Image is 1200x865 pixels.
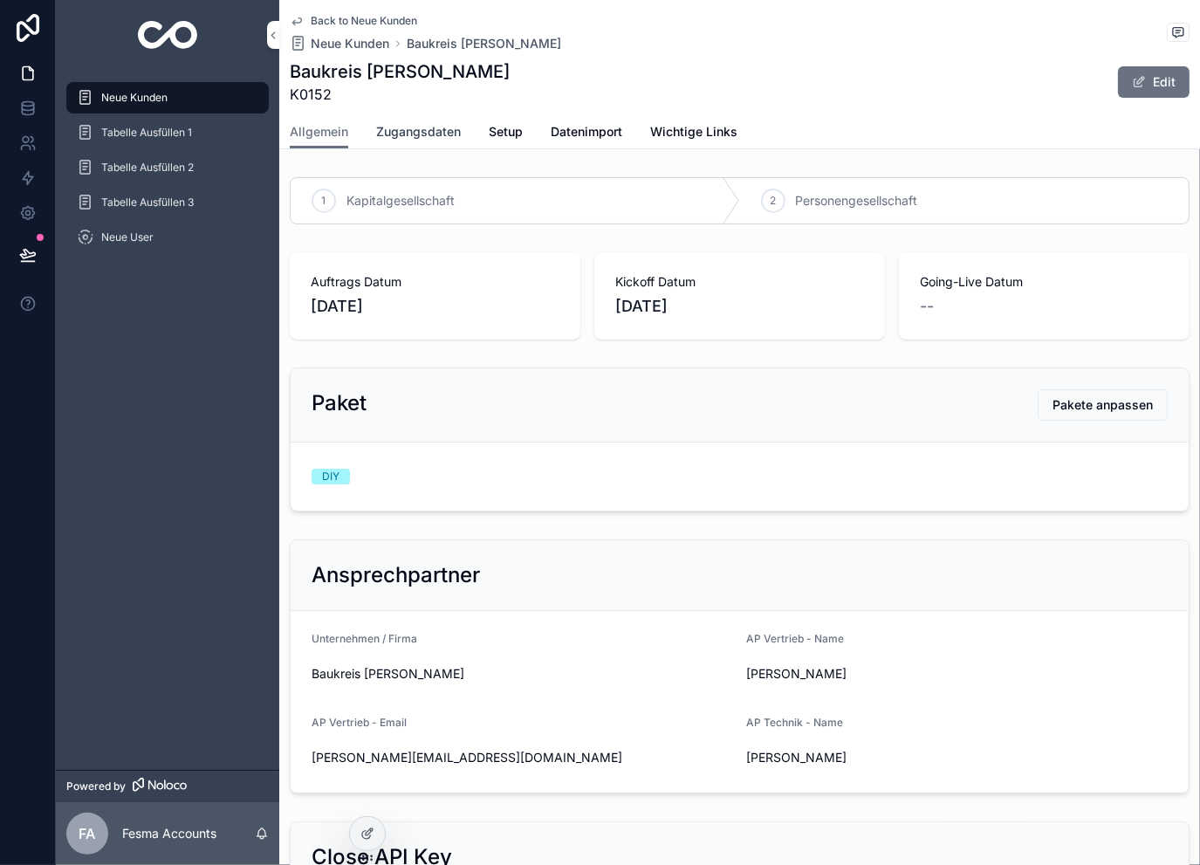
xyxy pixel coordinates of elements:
span: FA [79,823,96,844]
a: Wichtige Links [650,116,737,151]
a: Powered by [56,770,279,802]
span: Neue Kunden [311,35,389,52]
div: DIY [322,469,339,484]
span: Unternehmen / Firma [312,632,417,645]
span: Personengesellschaft [796,192,918,209]
button: Edit [1118,66,1190,98]
a: Neue User [66,222,269,253]
span: Wichtige Links [650,123,737,141]
span: [PERSON_NAME] [747,749,950,766]
span: Back to Neue Kunden [311,14,417,28]
a: Neue Kunden [66,82,269,113]
span: Tabelle Ausfüllen 2 [101,161,194,175]
span: 1 [322,194,326,208]
div: scrollable content [56,70,279,276]
span: K0152 [290,84,510,105]
span: Neue Kunden [101,91,168,105]
span: -- [920,294,934,319]
span: AP Vertrieb - Name [747,632,845,645]
span: 2 [770,194,776,208]
span: Tabelle Ausfüllen 3 [101,196,194,209]
h1: Baukreis [PERSON_NAME] [290,59,510,84]
span: [DATE] [311,294,559,319]
span: Setup [489,123,523,141]
span: [PERSON_NAME] [747,665,950,683]
a: Baukreis [PERSON_NAME] [407,35,561,52]
span: Going-Live Datum [920,273,1169,291]
a: Back to Neue Kunden [290,14,417,28]
a: Neue Kunden [290,35,389,52]
span: Pakete anpassen [1053,396,1153,414]
span: [DATE] [615,294,864,319]
span: Kickoff Datum [615,273,864,291]
span: Kapitalgesellschaft [346,192,455,209]
a: Datenimport [551,116,622,151]
span: Allgemein [290,123,348,141]
a: Tabelle Ausfüllen 1 [66,117,269,148]
img: App logo [138,21,198,49]
span: Neue User [101,230,154,244]
span: AP Technik - Name [747,716,844,729]
span: Powered by [66,779,126,793]
span: Zugangsdaten [376,123,461,141]
span: Baukreis [PERSON_NAME] [312,665,733,683]
a: Allgemein [290,116,348,149]
a: Tabelle Ausfüllen 2 [66,152,269,183]
a: Tabelle Ausfüllen 3 [66,187,269,218]
span: [PERSON_NAME][EMAIL_ADDRESS][DOMAIN_NAME] [312,749,733,766]
span: AP Vertrieb - Email [312,716,407,729]
h2: Paket [312,389,367,417]
span: Auftrags Datum [311,273,559,291]
p: Fesma Accounts [122,825,216,842]
span: Tabelle Ausfüllen 1 [101,126,192,140]
a: Setup [489,116,523,151]
a: Zugangsdaten [376,116,461,151]
h2: Ansprechpartner [312,561,480,589]
button: Pakete anpassen [1038,389,1168,421]
span: Datenimport [551,123,622,141]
